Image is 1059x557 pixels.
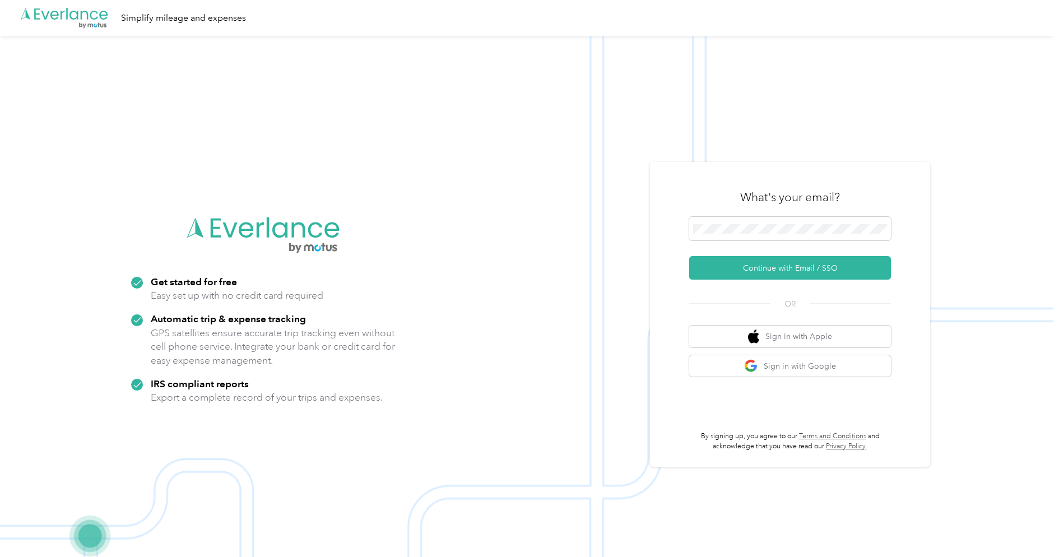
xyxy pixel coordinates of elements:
button: google logoSign in with Google [689,355,891,377]
a: Terms and Conditions [799,432,866,440]
p: By signing up, you agree to our and acknowledge that you have read our . [689,431,891,451]
p: Easy set up with no credit card required [151,289,323,303]
h3: What's your email? [740,189,840,205]
span: OR [770,298,810,310]
div: Simplify mileage and expenses [121,11,246,25]
strong: Automatic trip & expense tracking [151,313,306,324]
strong: Get started for free [151,276,237,287]
p: Export a complete record of your trips and expenses. [151,391,383,405]
button: Continue with Email / SSO [689,256,891,280]
img: google logo [744,359,758,373]
iframe: Everlance-gr Chat Button Frame [996,494,1059,557]
img: apple logo [748,329,759,344]
a: Privacy Policy [826,442,866,451]
strong: IRS compliant reports [151,378,249,389]
button: apple logoSign in with Apple [689,326,891,347]
p: GPS satellites ensure accurate trip tracking even without cell phone service. Integrate your bank... [151,326,396,368]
